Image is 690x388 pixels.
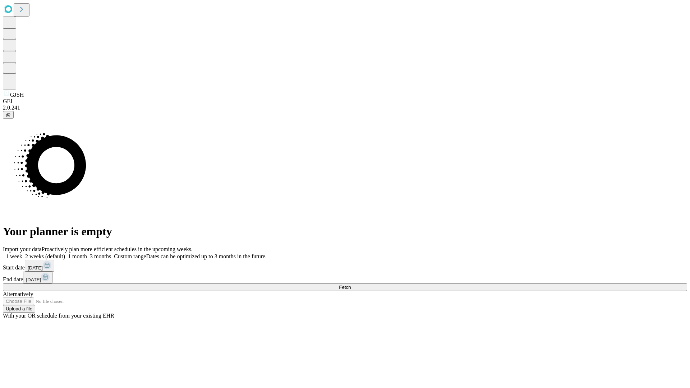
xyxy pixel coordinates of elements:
span: 3 months [90,253,111,259]
div: 2.0.241 [3,105,687,111]
span: Fetch [339,285,351,290]
h1: Your planner is empty [3,225,687,238]
div: GEI [3,98,687,105]
span: GJSH [10,92,24,98]
button: [DATE] [25,260,54,272]
span: Proactively plan more efficient schedules in the upcoming weeks. [42,246,193,252]
button: Fetch [3,283,687,291]
span: [DATE] [26,277,41,282]
span: Dates can be optimized up to 3 months in the future. [146,253,267,259]
span: Import your data [3,246,42,252]
div: End date [3,272,687,283]
span: 2 weeks (default) [25,253,65,259]
span: Alternatively [3,291,33,297]
button: @ [3,111,14,119]
span: [DATE] [28,265,43,271]
span: Custom range [114,253,146,259]
span: 1 week [6,253,22,259]
button: Upload a file [3,305,35,313]
span: 1 month [68,253,87,259]
button: [DATE] [23,272,52,283]
span: With your OR schedule from your existing EHR [3,313,114,319]
span: @ [6,112,11,117]
div: Start date [3,260,687,272]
